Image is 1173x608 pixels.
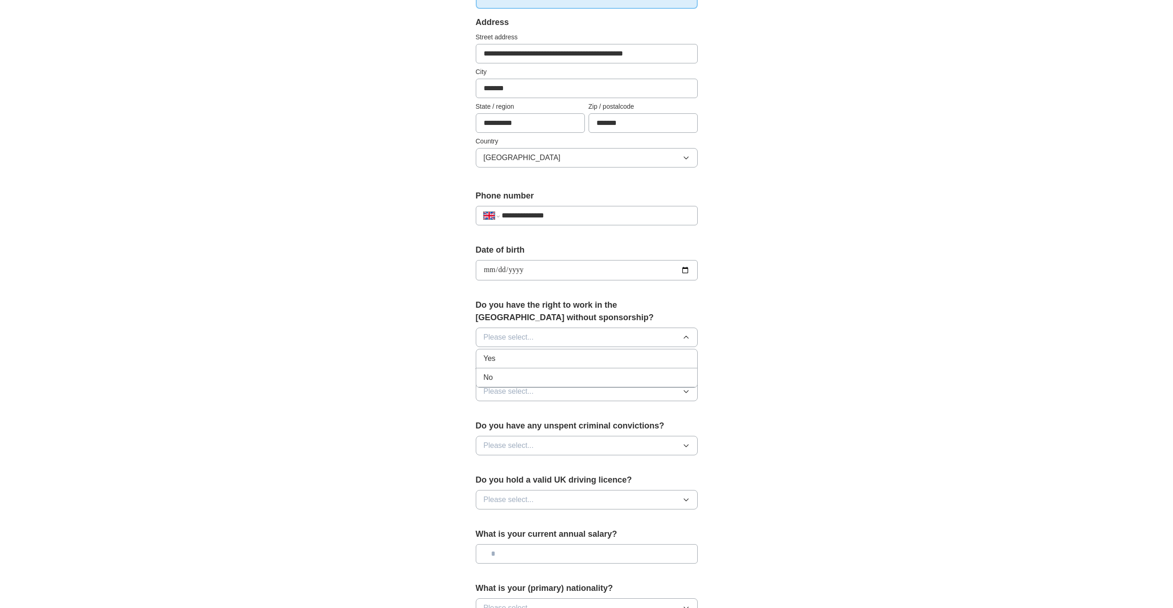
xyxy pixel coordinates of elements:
[476,299,698,324] label: Do you have the right to work in the [GEOGRAPHIC_DATA] without sponsorship?
[476,136,698,146] label: Country
[476,582,698,595] label: What is your (primary) nationality?
[484,152,561,163] span: [GEOGRAPHIC_DATA]
[484,386,534,397] span: Please select...
[589,102,698,112] label: Zip / postalcode
[476,102,585,112] label: State / region
[476,244,698,256] label: Date of birth
[476,436,698,455] button: Please select...
[476,420,698,432] label: Do you have any unspent criminal convictions?
[476,528,698,540] label: What is your current annual salary?
[484,353,496,364] span: Yes
[476,474,698,486] label: Do you hold a valid UK driving licence?
[484,372,493,383] span: No
[476,148,698,168] button: [GEOGRAPHIC_DATA]
[484,494,534,505] span: Please select...
[484,440,534,451] span: Please select...
[476,328,698,347] button: Please select...
[476,16,698,29] div: Address
[484,332,534,343] span: Please select...
[476,190,698,202] label: Phone number
[476,32,698,42] label: Street address
[476,67,698,77] label: City
[476,382,698,401] button: Please select...
[476,490,698,509] button: Please select...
